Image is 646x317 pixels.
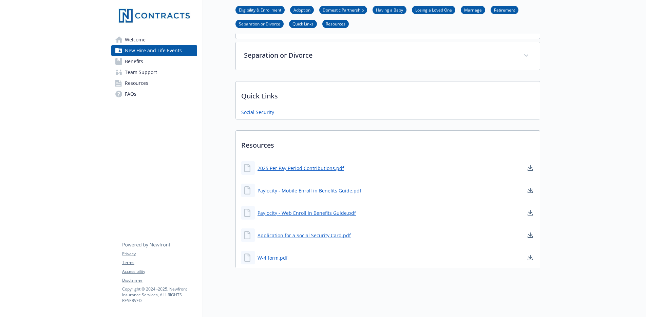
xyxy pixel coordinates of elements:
[111,67,197,78] a: Team Support
[526,164,534,172] a: download document
[290,6,314,13] a: Adoption
[111,56,197,67] a: Benefits
[125,56,143,67] span: Benefits
[244,50,515,60] p: Separation or Divorce
[125,34,146,45] span: Welcome
[125,78,148,89] span: Resources
[122,277,197,283] a: Disclaimer
[122,268,197,275] a: Accessibility
[258,187,361,194] a: Paylocity - Mobile Enroll in Benefits Guide.pdf
[289,20,317,27] a: Quick Links
[125,45,182,56] span: New Hire and Life Events
[125,67,157,78] span: Team Support
[461,6,485,13] a: Marriage
[111,45,197,56] a: New Hire and Life Events
[373,6,406,13] a: Having a Baby
[122,251,197,257] a: Privacy
[526,209,534,217] a: download document
[236,42,540,70] div: Separation or Divorce
[258,232,351,239] a: Application for a Social Security Card.pdf
[258,254,288,261] a: W-4 form.pdf
[111,34,197,45] a: Welcome
[122,286,197,303] p: Copyright © 2024 - 2025 , Newfront Insurance Services, ALL RIGHTS RESERVED
[412,6,455,13] a: Losing a Loved One
[491,6,518,13] a: Retirement
[319,6,367,13] a: Domestic Partnership
[235,6,285,13] a: Eligibility & Enrollment
[111,89,197,99] a: FAQs
[526,231,534,239] a: download document
[235,20,284,27] a: Separation or Divorce
[236,131,540,156] p: Resources
[322,20,349,27] a: Resources
[111,78,197,89] a: Resources
[236,81,540,107] p: Quick Links
[258,209,356,217] a: Paylocity - Web Enroll in Benefits Guide.pdf
[258,165,344,172] a: 2025 Per Pay Period Contributions.pdf
[526,186,534,194] a: download document
[241,109,274,116] a: Social Security
[122,260,197,266] a: Terms
[526,254,534,262] a: download document
[125,89,136,99] span: FAQs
